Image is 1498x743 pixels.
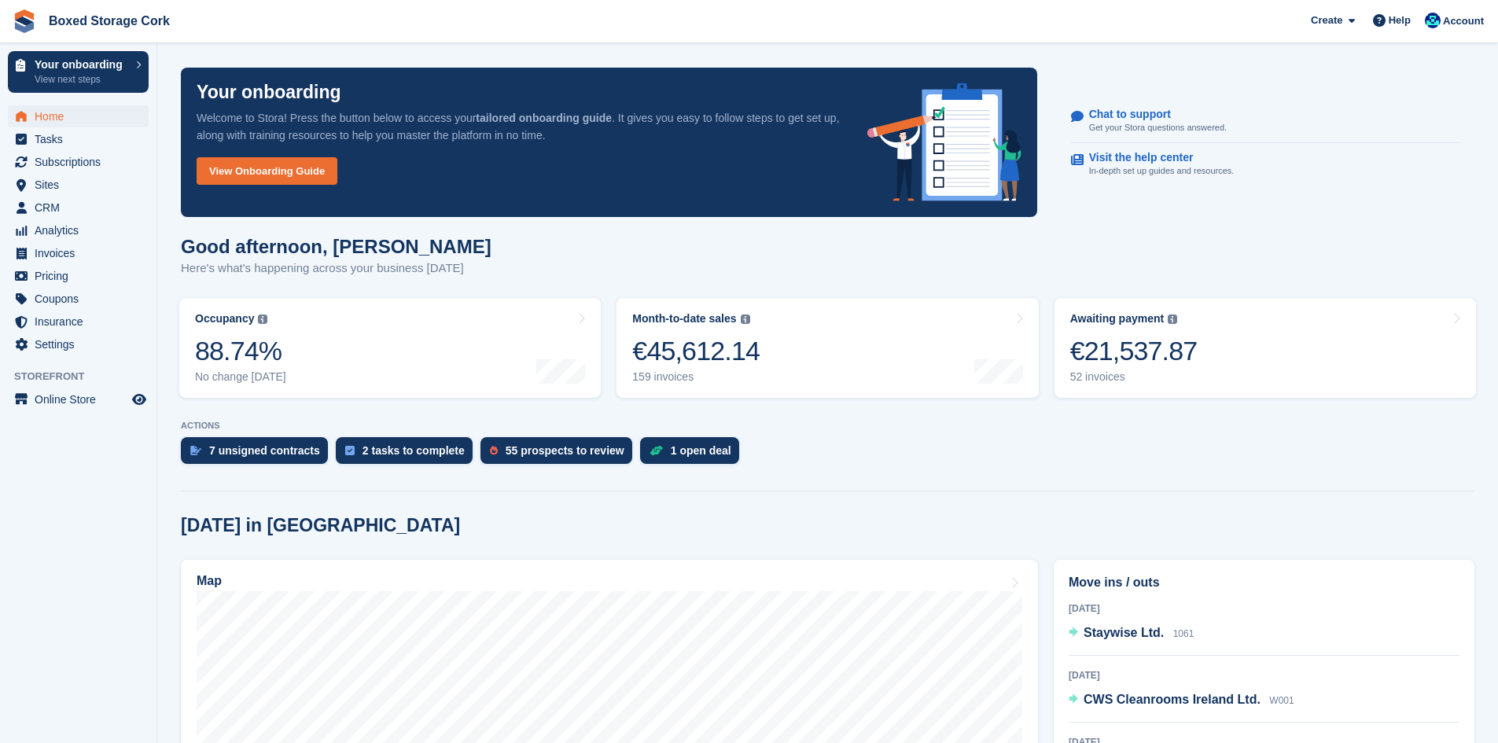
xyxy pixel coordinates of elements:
[650,445,663,456] img: deal-1b604bf984904fb50ccaf53a9ad4b4a5d6e5aea283cecdc64d6e3604feb123c2.svg
[1089,108,1214,121] p: Chat to support
[197,157,337,185] a: View Onboarding Guide
[8,265,149,287] a: menu
[1069,623,1194,644] a: Staywise Ltd. 1061
[345,446,355,455] img: task-75834270c22a3079a89374b754ae025e5fb1db73e45f91037f5363f120a921f8.svg
[197,83,341,101] p: Your onboarding
[1071,100,1459,143] a: Chat to support Get your Stora questions answered.
[197,574,222,588] h2: Map
[1443,13,1484,29] span: Account
[35,151,129,173] span: Subscriptions
[209,444,320,457] div: 7 unsigned contracts
[8,219,149,241] a: menu
[1071,143,1459,186] a: Visit the help center In-depth set up guides and resources.
[197,109,842,144] p: Welcome to Stora! Press the button below to access your . It gives you easy to follow steps to ge...
[1425,13,1441,28] img: Vincent
[1069,573,1459,592] h2: Move ins / outs
[8,151,149,173] a: menu
[632,370,760,384] div: 159 invoices
[1089,121,1227,134] p: Get your Stora questions answered.
[195,370,286,384] div: No change [DATE]
[8,242,149,264] a: menu
[35,72,128,86] p: View next steps
[195,335,286,367] div: 88.74%
[8,388,149,410] a: menu
[181,437,336,472] a: 7 unsigned contracts
[1070,335,1198,367] div: €21,537.87
[632,312,736,326] div: Month-to-date sales
[616,298,1038,398] a: Month-to-date sales €45,612.14 159 invoices
[35,128,129,150] span: Tasks
[1084,693,1261,706] span: CWS Cleanrooms Ireland Ltd.
[181,236,491,257] h1: Good afternoon, [PERSON_NAME]
[8,197,149,219] a: menu
[506,444,624,457] div: 55 prospects to review
[640,437,747,472] a: 1 open deal
[35,105,129,127] span: Home
[1069,601,1459,616] div: [DATE]
[130,390,149,409] a: Preview store
[35,388,129,410] span: Online Store
[336,437,480,472] a: 2 tasks to complete
[476,112,612,124] strong: tailored onboarding guide
[35,59,128,70] p: Your onboarding
[8,51,149,93] a: Your onboarding View next steps
[42,8,176,34] a: Boxed Storage Cork
[258,314,267,324] img: icon-info-grey-7440780725fd019a000dd9b08b2336e03edf1995a4989e88bcd33f0948082b44.svg
[1168,314,1177,324] img: icon-info-grey-7440780725fd019a000dd9b08b2336e03edf1995a4989e88bcd33f0948082b44.svg
[1070,370,1198,384] div: 52 invoices
[1089,164,1235,178] p: In-depth set up guides and resources.
[1311,13,1342,28] span: Create
[35,219,129,241] span: Analytics
[8,311,149,333] a: menu
[1054,298,1476,398] a: Awaiting payment €21,537.87 52 invoices
[363,444,465,457] div: 2 tasks to complete
[35,242,129,264] span: Invoices
[1069,668,1459,682] div: [DATE]
[35,333,129,355] span: Settings
[480,437,640,472] a: 55 prospects to review
[867,83,1021,201] img: onboarding-info-6c161a55d2c0e0a8cae90662b2fe09162a5109e8cc188191df67fb4f79e88e88.svg
[35,311,129,333] span: Insurance
[13,9,36,33] img: stora-icon-8386f47178a22dfd0bd8f6a31ec36ba5ce8667c1dd55bd0f319d3a0aa187defe.svg
[490,446,498,455] img: prospect-51fa495bee0391a8d652442698ab0144808aea92771e9ea1ae160a38d050c398.svg
[181,421,1474,431] p: ACTIONS
[8,128,149,150] a: menu
[1070,312,1165,326] div: Awaiting payment
[195,312,254,326] div: Occupancy
[8,288,149,310] a: menu
[741,314,750,324] img: icon-info-grey-7440780725fd019a000dd9b08b2336e03edf1995a4989e88bcd33f0948082b44.svg
[35,197,129,219] span: CRM
[181,259,491,278] p: Here's what's happening across your business [DATE]
[1089,151,1222,164] p: Visit the help center
[8,105,149,127] a: menu
[190,446,201,455] img: contract_signature_icon-13c848040528278c33f63329250d36e43548de30e8caae1d1a13099fd9432cc5.svg
[179,298,601,398] a: Occupancy 88.74% No change [DATE]
[1389,13,1411,28] span: Help
[1084,626,1164,639] span: Staywise Ltd.
[8,333,149,355] a: menu
[14,369,156,384] span: Storefront
[181,515,460,536] h2: [DATE] in [GEOGRAPHIC_DATA]
[8,174,149,196] a: menu
[1069,690,1294,711] a: CWS Cleanrooms Ireland Ltd. W001
[1173,628,1194,639] span: 1061
[35,265,129,287] span: Pricing
[1269,695,1294,706] span: W001
[671,444,731,457] div: 1 open deal
[35,174,129,196] span: Sites
[35,288,129,310] span: Coupons
[632,335,760,367] div: €45,612.14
